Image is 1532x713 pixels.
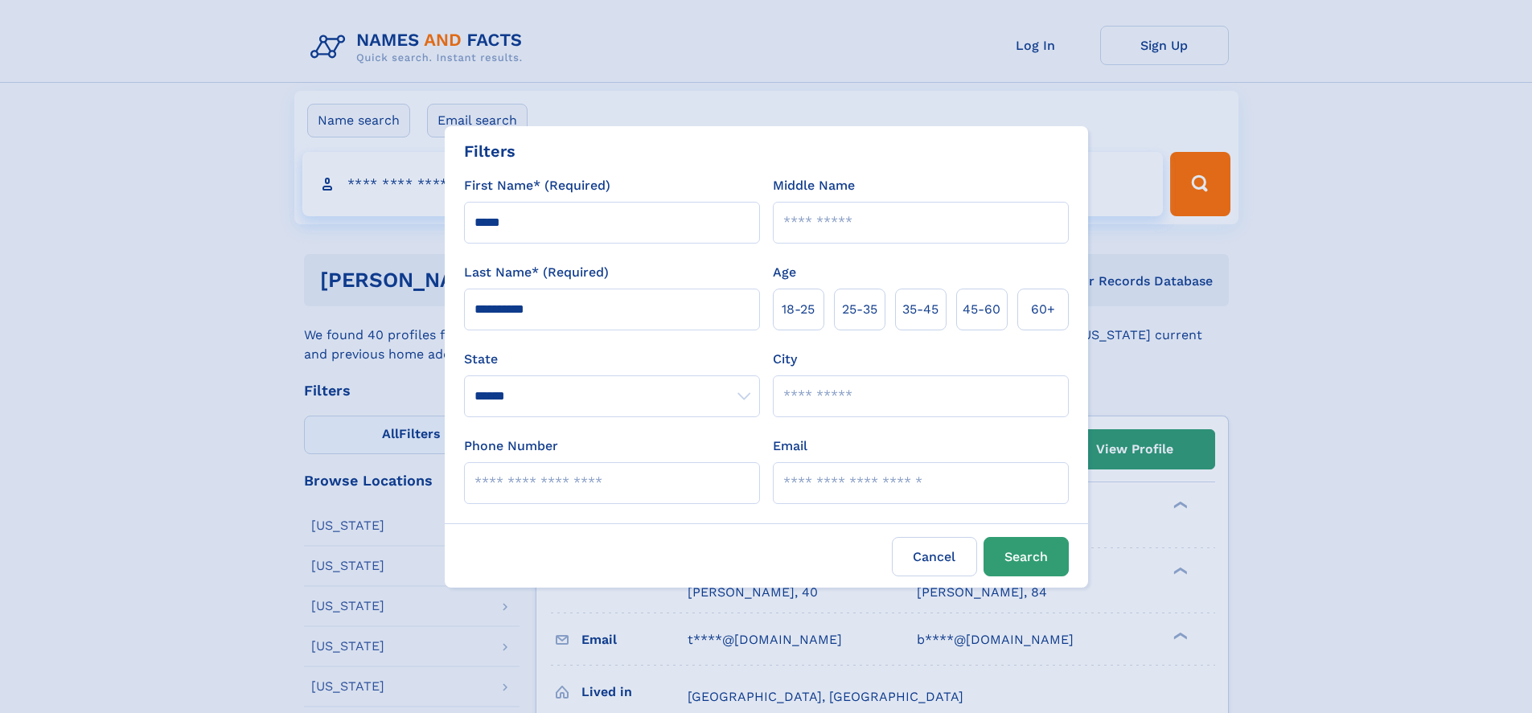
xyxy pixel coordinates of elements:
[902,300,939,319] span: 35‑45
[464,139,515,163] div: Filters
[464,436,558,456] label: Phone Number
[773,350,797,369] label: City
[782,300,815,319] span: 18‑25
[773,436,807,456] label: Email
[464,263,609,282] label: Last Name* (Required)
[892,537,977,576] label: Cancel
[773,176,855,195] label: Middle Name
[1031,300,1055,319] span: 60+
[464,350,760,369] label: State
[963,300,1000,319] span: 45‑60
[984,537,1069,576] button: Search
[842,300,877,319] span: 25‑35
[464,176,610,195] label: First Name* (Required)
[773,263,796,282] label: Age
